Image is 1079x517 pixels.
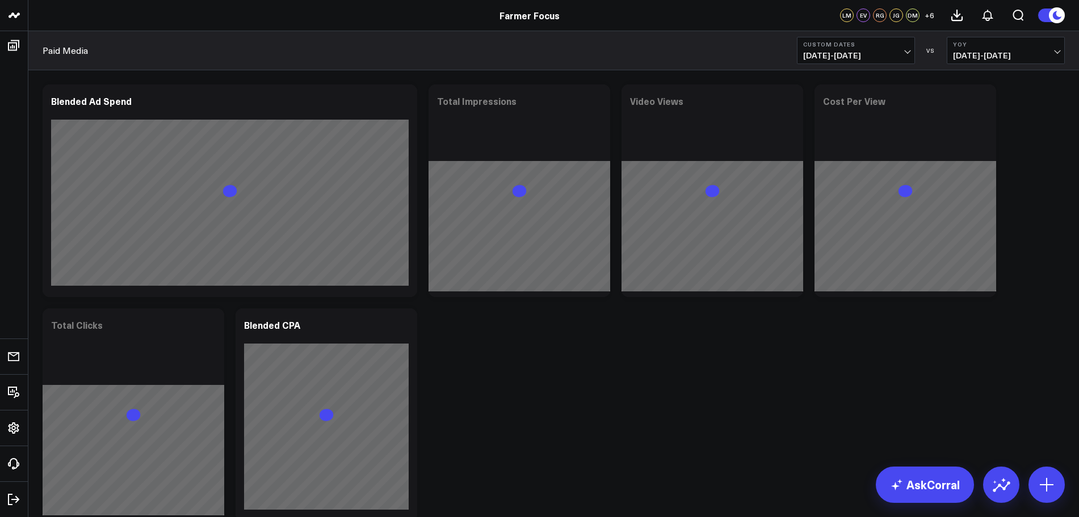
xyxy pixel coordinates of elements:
a: AskCorral [876,467,974,503]
div: Blended CPA [244,319,300,331]
a: Paid Media [43,44,88,57]
div: EV [857,9,870,22]
a: Farmer Focus [499,9,560,22]
b: Custom Dates [803,41,909,48]
div: Total Clicks [51,319,103,331]
div: JG [889,9,903,22]
b: YoY [953,41,1059,48]
div: LM [840,9,854,22]
span: + 6 [925,11,934,19]
div: Video Views [630,95,683,107]
div: DM [906,9,920,22]
span: [DATE] - [DATE] [803,51,909,60]
span: [DATE] - [DATE] [953,51,1059,60]
div: Blended Ad Spend [51,95,132,107]
div: Cost Per View [823,95,885,107]
div: VS [921,47,941,54]
button: Custom Dates[DATE]-[DATE] [797,37,915,64]
button: YoY[DATE]-[DATE] [947,37,1065,64]
div: RG [873,9,887,22]
button: +6 [922,9,936,22]
div: Total Impressions [437,95,517,107]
